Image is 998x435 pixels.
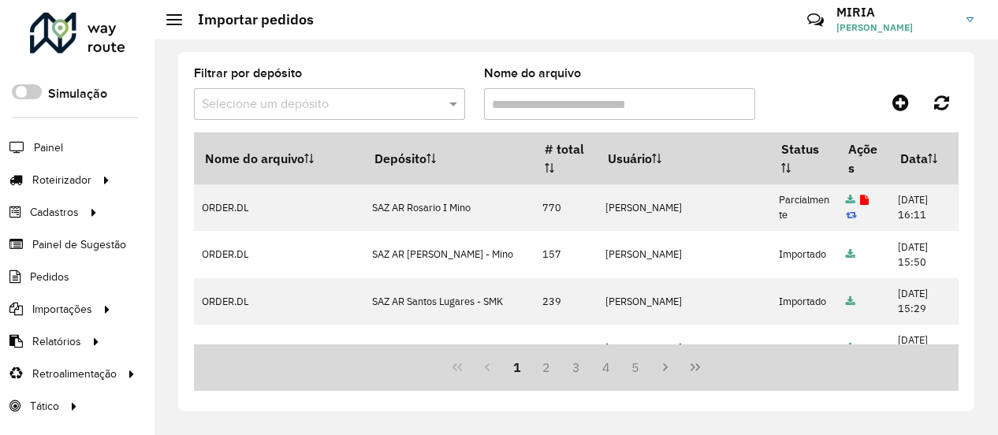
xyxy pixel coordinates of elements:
th: Data [890,132,959,184]
th: # total [534,132,597,184]
button: 1 [502,352,532,382]
td: [PERSON_NAME] [597,184,770,231]
th: Ações [838,132,890,184]
a: Contato Rápido [799,3,832,37]
td: Parcialmente [770,184,837,231]
a: Arquivo completo [846,193,855,206]
th: Status [770,132,837,184]
a: Arquivo completo [846,295,855,308]
button: 2 [531,352,561,382]
td: 239 [534,278,597,325]
a: Arquivo completo [846,341,855,355]
a: Arquivo completo [846,247,855,261]
td: [DATE] 15:50 [890,231,959,277]
button: 3 [561,352,591,382]
td: SAZ AR Rosario I Mino [364,184,534,231]
th: Usuário [597,132,770,184]
h2: Importar pedidos [182,11,314,28]
span: Relatórios [32,333,81,350]
th: Depósito [364,132,534,184]
td: Importado [770,278,837,325]
h3: MIRIA [836,5,955,20]
a: Exibir log de erros [860,193,869,206]
a: Reimportar [846,208,857,221]
td: ORDER.DL [194,325,364,371]
span: [PERSON_NAME] [836,20,955,35]
button: 4 [591,352,621,382]
label: Filtrar por depósito [194,64,302,83]
button: Next Page [650,352,680,382]
td: [DATE] 15:26 [890,325,959,371]
td: [DATE] 16:11 [890,184,959,231]
td: 770 [534,184,597,231]
td: [PERSON_NAME] [597,325,770,371]
td: SAZ AR Santos Lugares - SMK [364,278,534,325]
th: Nome do arquivo [194,132,364,184]
span: Roteirizador [32,172,91,188]
td: ORDER.DL [194,231,364,277]
span: Importações [32,301,92,318]
td: ORDER.DL [194,278,364,325]
td: [PERSON_NAME] [597,231,770,277]
span: Pedidos [30,269,69,285]
button: Last Page [680,352,710,382]
td: Importado [770,231,837,277]
span: Painel [34,139,63,156]
td: 152 [534,325,597,371]
td: [PERSON_NAME] [597,278,770,325]
span: Painel de Sugestão [32,236,126,253]
span: Tático [30,398,59,415]
label: Nome do arquivo [484,64,581,83]
button: 5 [621,352,651,382]
span: Retroalimentação [32,366,117,382]
span: Cadastros [30,204,79,221]
td: SAZ AR [PERSON_NAME] - Mino [364,231,534,277]
td: Importado [770,325,837,371]
td: SAZ AR Mercado Central - SMK [364,325,534,371]
td: [DATE] 15:29 [890,278,959,325]
td: ORDER.DL [194,184,364,231]
td: 157 [534,231,597,277]
label: Simulação [48,84,107,103]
